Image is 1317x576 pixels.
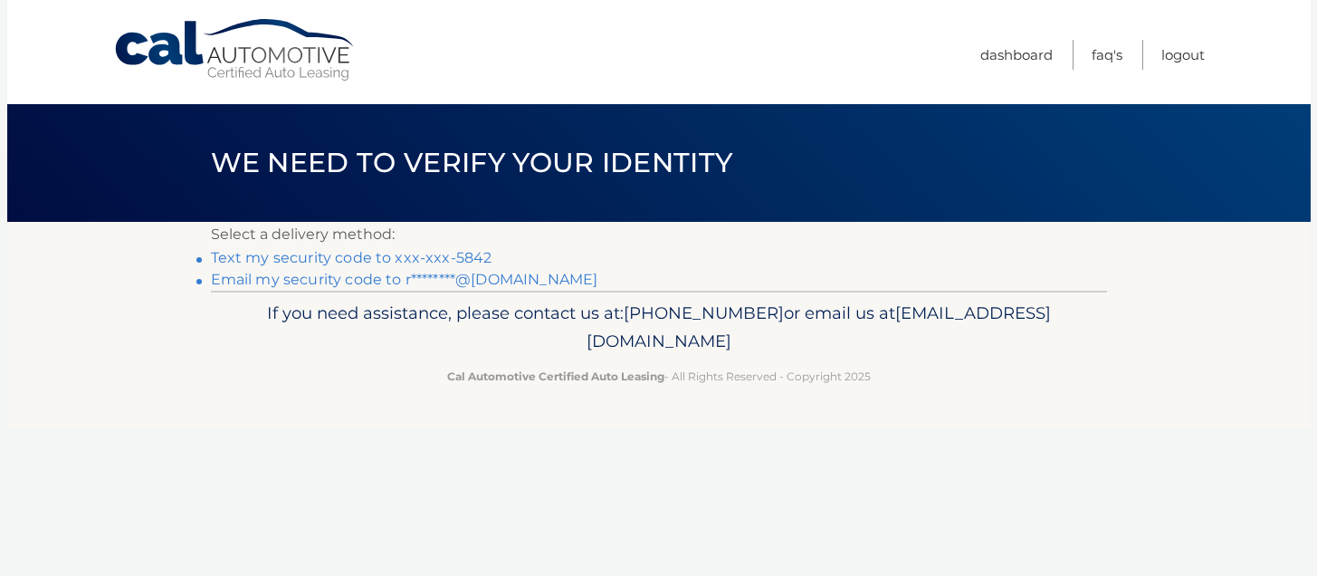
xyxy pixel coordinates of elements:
[211,271,598,288] a: Email my security code to r********@[DOMAIN_NAME]
[211,249,492,266] a: Text my security code to xxx-xxx-5842
[1092,40,1122,70] a: FAQ's
[624,302,784,323] span: [PHONE_NUMBER]
[113,18,358,82] a: Cal Automotive
[223,367,1095,386] p: - All Rights Reserved - Copyright 2025
[223,299,1095,357] p: If you need assistance, please contact us at: or email us at
[980,40,1053,70] a: Dashboard
[211,146,733,179] span: We need to verify your identity
[211,222,1107,247] p: Select a delivery method:
[1161,40,1205,70] a: Logout
[447,370,664,383] strong: Cal Automotive Certified Auto Leasing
